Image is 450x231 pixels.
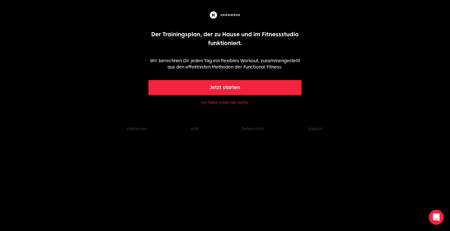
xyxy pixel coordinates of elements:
[191,126,198,131] a: AGB
[148,30,302,48] p: Der Trainingsplan, der zu Hause und im Fitnessstudio funktioniert.
[308,126,323,131] button: Support
[127,126,147,131] a: Impressum
[148,58,302,70] p: Wir berechnen Dir jeden Tag ein flexibles Workout, zusammengestellt aus den effektivsten Methoden...
[208,10,242,20] img: Kernwerk®
[242,126,264,131] a: Datenschutz
[429,210,444,225] div: Open Intercom Messenger
[148,80,302,95] button: Jetzt starten
[202,100,248,105] button: Ich habe schon ein Konto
